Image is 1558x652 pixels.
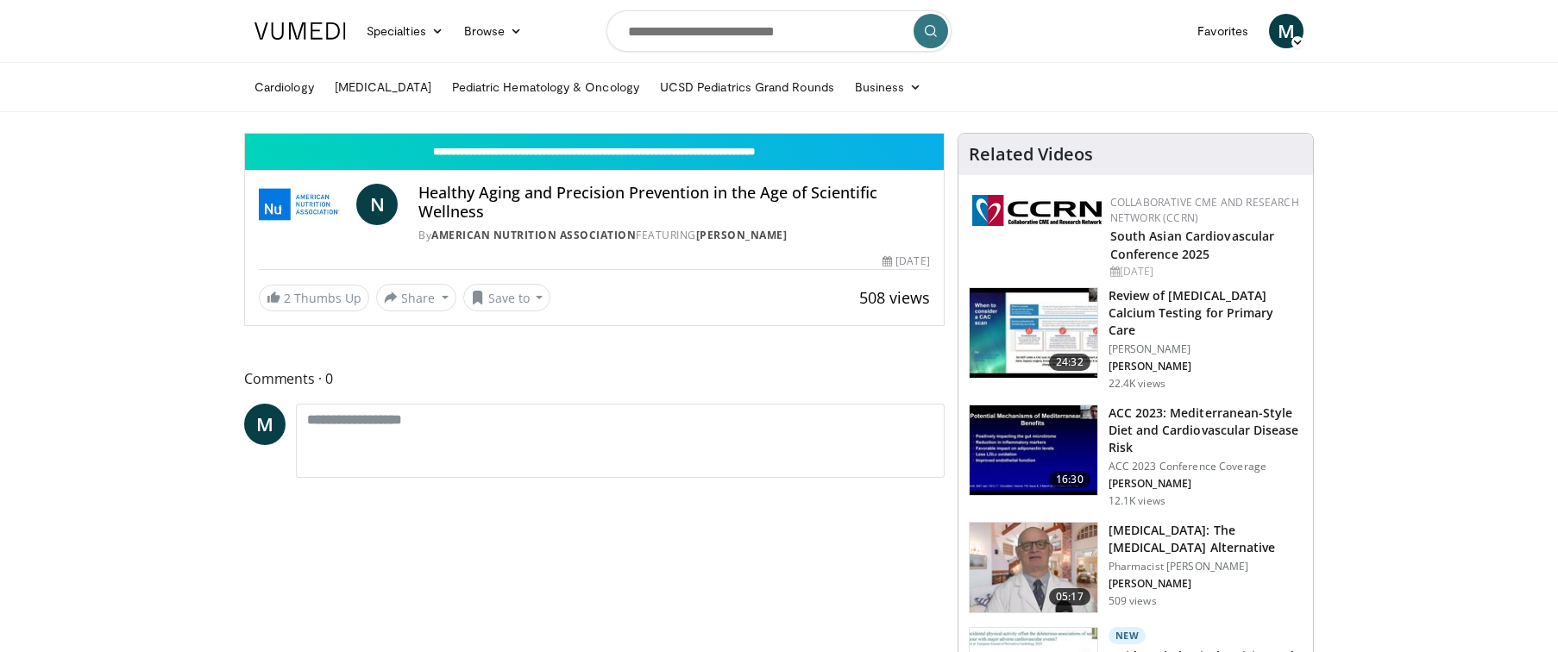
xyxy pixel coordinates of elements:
[1109,287,1303,339] h3: Review of [MEDICAL_DATA] Calcium Testing for Primary Care
[1109,594,1157,608] p: 509 views
[1187,14,1259,48] a: Favorites
[431,228,636,242] a: American Nutrition Association
[969,287,1303,391] a: 24:32 Review of [MEDICAL_DATA] Calcium Testing for Primary Care [PERSON_NAME] [PERSON_NAME] 22.4K...
[1109,404,1303,456] h3: ACC 2023: Mediterranean-Style Diet and Cardiovascular Disease Risk
[969,522,1303,613] a: 05:17 [MEDICAL_DATA]: The [MEDICAL_DATA] Alternative Pharmacist [PERSON_NAME] [PERSON_NAME] 509 v...
[244,404,286,445] a: M
[244,367,945,390] span: Comments 0
[1049,588,1090,605] span: 05:17
[259,285,369,311] a: 2 Thumbs Up
[969,144,1093,165] h4: Related Videos
[845,70,933,104] a: Business
[244,70,324,104] a: Cardiology
[356,14,454,48] a: Specialties
[1109,477,1303,491] p: [PERSON_NAME]
[1110,228,1275,262] a: South Asian Cardiovascular Conference 2025
[1110,195,1299,225] a: Collaborative CME and Research Network (CCRN)
[1109,560,1303,574] p: Pharmacist [PERSON_NAME]
[859,287,930,308] span: 508 views
[324,70,442,104] a: [MEDICAL_DATA]
[1109,360,1303,373] p: [PERSON_NAME]
[442,70,650,104] a: Pediatric Hematology & Oncology
[259,184,349,225] img: American Nutrition Association
[650,70,845,104] a: UCSD Pediatrics Grand Rounds
[969,404,1303,508] a: 16:30 ACC 2023: Mediterranean-Style Diet and Cardiovascular Disease Risk ACC 2023 Conference Cove...
[1109,627,1147,644] p: New
[970,523,1097,612] img: ce9609b9-a9bf-4b08-84dd-8eeb8ab29fc6.150x105_q85_crop-smart_upscale.jpg
[1109,522,1303,556] h3: [MEDICAL_DATA]: The [MEDICAL_DATA] Alternative
[356,184,398,225] a: N
[454,14,533,48] a: Browse
[1269,14,1304,48] a: M
[376,284,456,311] button: Share
[1110,264,1299,279] div: [DATE]
[284,290,291,306] span: 2
[418,228,929,243] div: By FEATURING
[1049,354,1090,371] span: 24:32
[1109,342,1303,356] p: [PERSON_NAME]
[1109,494,1165,508] p: 12.1K views
[970,405,1097,495] img: b0c32e83-cd40-4939-b266-f52db6655e49.150x105_q85_crop-smart_upscale.jpg
[1109,577,1303,591] p: [PERSON_NAME]
[254,22,346,40] img: VuMedi Logo
[606,10,952,52] input: Search topics, interventions
[970,288,1097,378] img: f4af32e0-a3f3-4dd9-8ed6-e543ca885e6d.150x105_q85_crop-smart_upscale.jpg
[418,184,929,221] h4: Healthy Aging and Precision Prevention in the Age of Scientific Wellness
[1109,377,1165,391] p: 22.4K views
[883,254,929,269] div: [DATE]
[696,228,788,242] a: [PERSON_NAME]
[972,195,1102,226] img: a04ee3ba-8487-4636-b0fb-5e8d268f3737.png.150x105_q85_autocrop_double_scale_upscale_version-0.2.png
[1049,471,1090,488] span: 16:30
[463,284,551,311] button: Save to
[1109,460,1303,473] p: ACC 2023 Conference Coverage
